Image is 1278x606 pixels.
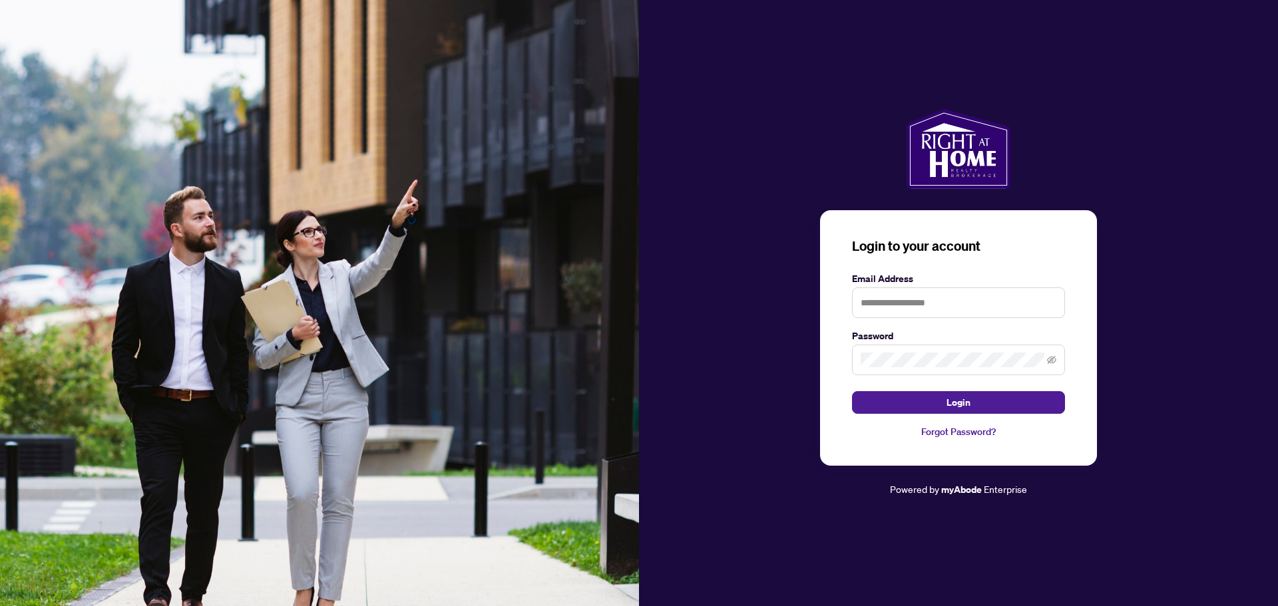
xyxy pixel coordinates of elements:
button: Login [852,391,1065,414]
span: eye-invisible [1047,355,1056,365]
label: Email Address [852,271,1065,286]
a: Forgot Password? [852,424,1065,439]
span: Powered by [890,483,939,495]
span: Enterprise [984,483,1027,495]
span: Login [947,392,970,413]
label: Password [852,329,1065,343]
h3: Login to your account [852,237,1065,255]
img: ma-logo [907,109,1010,189]
a: myAbode [941,482,982,497]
